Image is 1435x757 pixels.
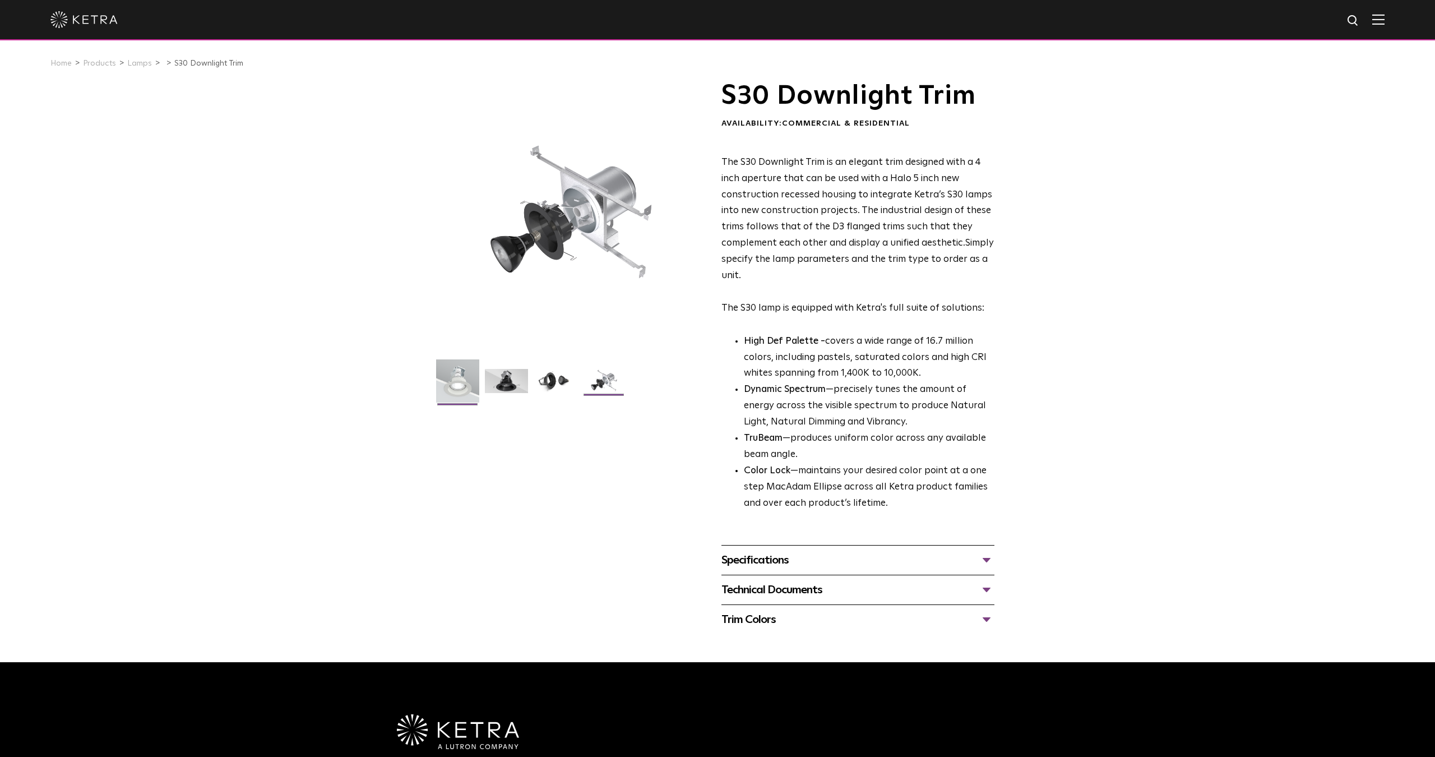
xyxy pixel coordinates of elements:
[50,59,72,67] a: Home
[1372,14,1385,25] img: Hamburger%20Nav.svg
[1346,14,1360,28] img: search icon
[744,431,994,463] li: —produces uniform color across any available beam angle.
[397,714,519,749] img: Ketra-aLutronCo_White_RGB
[721,581,994,599] div: Technical Documents
[127,59,152,67] a: Lamps
[721,611,994,629] div: Trim Colors
[744,334,994,382] p: covers a wide range of 16.7 million colors, including pastels, saturated colors and high CRI whit...
[721,551,994,569] div: Specifications
[744,466,790,476] strong: Color Lock
[721,238,994,280] span: Simply specify the lamp parameters and the trim type to order as a unit.​
[174,59,243,67] a: S30 Downlight Trim
[50,11,118,28] img: ketra-logo-2019-white
[721,155,994,317] p: The S30 lamp is equipped with Ketra's full suite of solutions:
[744,463,994,512] li: —maintains your desired color point at a one step MacAdam Ellipse across all Ketra product famili...
[744,433,783,443] strong: TruBeam
[721,118,994,130] div: Availability:
[782,119,910,127] span: Commercial & Residential
[485,369,528,401] img: S30 Halo Downlight_Hero_Black_Gradient
[721,82,994,110] h1: S30 Downlight Trim
[744,385,826,394] strong: Dynamic Spectrum
[582,369,626,401] img: S30 Halo Downlight_Exploded_Black
[534,369,577,401] img: S30 Halo Downlight_Table Top_Black
[436,359,479,411] img: S30-DownlightTrim-2021-Web-Square
[721,158,992,248] span: The S30 Downlight Trim is an elegant trim designed with a 4 inch aperture that can be used with a...
[83,59,116,67] a: Products
[744,336,825,346] strong: High Def Palette -
[744,382,994,431] li: —precisely tunes the amount of energy across the visible spectrum to produce Natural Light, Natur...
